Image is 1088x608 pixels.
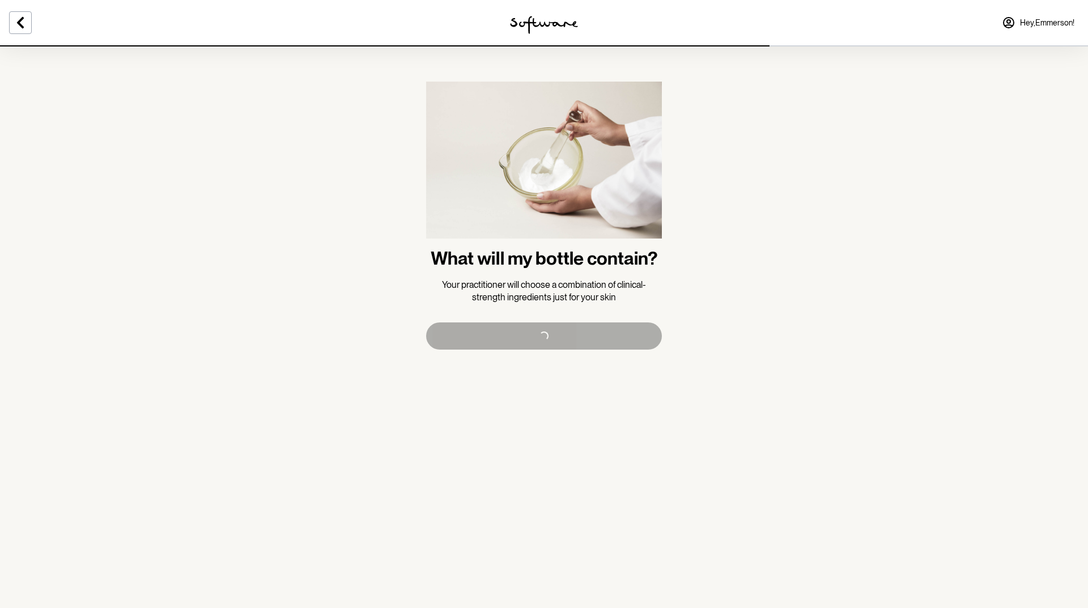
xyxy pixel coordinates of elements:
h1: What will my bottle contain? [431,248,658,269]
span: Your practitioner will choose a combination of clinical-strength ingredients just for your skin [442,279,646,303]
span: Hey, Emmerson ! [1020,18,1074,28]
img: software logo [510,16,578,34]
img: more information about the product [426,82,662,248]
a: Hey,Emmerson! [995,9,1081,36]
